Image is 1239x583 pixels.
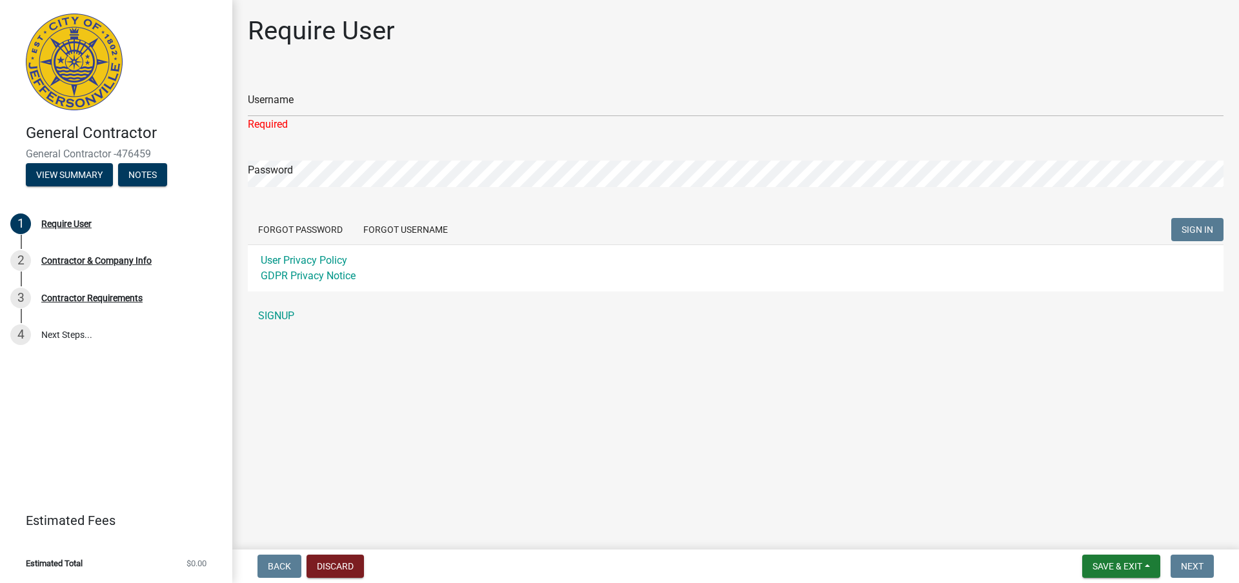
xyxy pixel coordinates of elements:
button: Save & Exit [1082,555,1160,578]
wm-modal-confirm: Summary [26,170,113,181]
div: Required [248,117,1224,132]
span: Estimated Total [26,559,83,568]
div: 1 [10,213,31,234]
span: Next [1181,561,1204,571]
h4: General Contractor [26,124,222,143]
button: Forgot Username [353,218,458,241]
span: SIGN IN [1182,224,1213,235]
button: Forgot Password [248,218,353,241]
a: GDPR Privacy Notice [261,270,356,282]
span: Save & Exit [1093,561,1142,571]
span: Back [268,561,291,571]
button: Discard [307,555,364,578]
button: Back [257,555,301,578]
wm-modal-confirm: Notes [118,170,167,181]
span: General Contractor -476459 [26,148,206,160]
div: 3 [10,288,31,308]
a: SIGNUP [248,303,1224,329]
h1: Require User [248,15,395,46]
div: 2 [10,250,31,271]
div: Require User [41,219,92,228]
button: Next [1171,555,1214,578]
button: Notes [118,163,167,186]
button: SIGN IN [1171,218,1224,241]
span: $0.00 [186,559,206,568]
a: Estimated Fees [10,508,212,533]
div: 4 [10,324,31,345]
div: Contractor & Company Info [41,256,152,265]
button: View Summary [26,163,113,186]
a: User Privacy Policy [261,254,347,266]
img: City of Jeffersonville, Indiana [26,14,123,110]
div: Contractor Requirements [41,293,143,302]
